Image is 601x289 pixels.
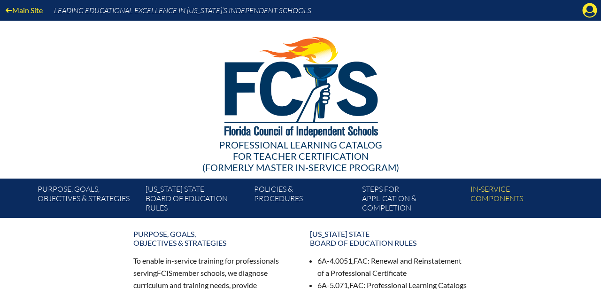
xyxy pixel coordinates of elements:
[204,21,398,149] img: FCISlogo221.eps
[142,182,250,218] a: [US_STATE] StateBoard of Education rules
[233,150,369,162] span: for Teacher Certification
[30,139,571,173] div: Professional Learning Catalog (formerly Master In-service Program)
[304,226,473,251] a: [US_STATE] StateBoard of Education rules
[128,226,297,251] a: Purpose, goals,objectives & strategies
[34,182,142,218] a: Purpose, goals,objectives & strategies
[358,182,466,218] a: Steps forapplication & completion
[317,255,468,279] li: 6A-4.0051, : Renewal and Reinstatement of a Professional Certificate
[157,268,172,277] span: FCIS
[467,182,575,218] a: In-servicecomponents
[2,4,46,16] a: Main Site
[582,3,597,18] svg: Manage account
[250,182,358,218] a: Policies &Procedures
[354,256,368,265] span: FAC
